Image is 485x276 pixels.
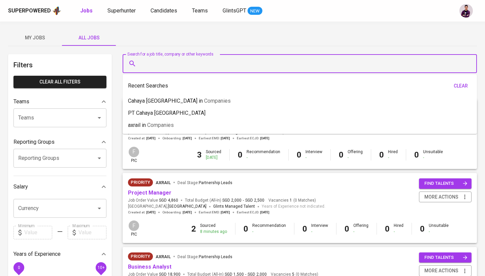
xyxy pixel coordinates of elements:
div: - [394,229,403,235]
span: Superhunter [107,7,136,14]
div: Hired [394,223,403,234]
p: Reporting Groups [13,138,55,146]
span: 10+ [97,265,104,270]
span: Priority [128,179,153,186]
div: - [252,229,286,235]
b: 0 [385,224,390,234]
div: - [353,229,368,235]
span: more actions [424,193,458,201]
span: Created at : [128,136,156,141]
div: [DATE] [206,155,221,161]
span: [DATE] [260,136,269,141]
span: Job Order Value [128,198,178,203]
span: Total Budget (All-In) [185,198,264,203]
div: F [128,220,140,232]
div: - [388,155,398,161]
span: Earliest ECJD : [237,136,269,141]
div: Recommendation [247,149,280,161]
span: 1 [289,198,292,203]
input: Value [78,226,106,239]
a: Superpoweredapp logo [8,6,61,16]
b: 2 [191,224,196,234]
p: Salary [13,183,28,191]
div: Reporting Groups [13,135,106,149]
span: Onboarding : [162,210,192,215]
div: - [305,155,322,161]
span: Years of Experience not indicated. [262,203,325,210]
span: [DATE] [183,210,192,215]
span: Partnership Leads [199,180,232,185]
button: more actions [419,192,472,203]
span: My Jobs [12,34,58,42]
span: Earliest EMD : [199,136,230,141]
div: - [423,155,443,161]
a: Superhunter [107,7,137,15]
span: Earliest ECJD : [237,210,269,215]
div: Sourced [206,149,221,161]
p: Teams [13,98,29,106]
button: Open [95,153,104,163]
b: 0 [345,224,349,234]
p: Cahaya [GEOGRAPHIC_DATA] in [128,97,231,105]
span: [DATE] [146,136,156,141]
span: [GEOGRAPHIC_DATA] [168,203,206,210]
span: Earliest EMD : [199,210,230,215]
p: axrail in [128,121,174,129]
div: pic [128,220,140,237]
span: All Jobs [66,34,112,42]
img: app logo [52,6,61,16]
a: GlintsGPT NEW [223,7,262,15]
a: Project Manager [128,189,171,196]
span: SGD 2,000 [222,198,241,203]
div: Interview [311,223,328,234]
div: Offering [353,223,368,234]
div: Hired [388,149,398,161]
span: [DATE] [183,136,192,141]
span: SGD 4,860 [159,198,178,203]
span: SGD 2,500 [245,198,264,203]
div: Sourced [200,223,227,234]
span: Vacancies ( 0 Matches ) [268,198,316,203]
div: Offering [348,149,363,161]
div: - [247,155,280,161]
a: Candidates [151,7,179,15]
img: erwin@glints.com [459,4,473,18]
div: pic [128,146,140,164]
div: Interview [305,149,322,161]
div: - [311,229,328,235]
b: 0 [238,150,243,160]
span: 0 [18,265,20,270]
span: Teams [192,7,208,14]
div: New Job received from Demand Team [128,252,153,261]
b: 0 [302,224,307,234]
div: Unsuitable [423,149,443,161]
div: - [429,229,449,235]
span: Axrail [156,254,171,259]
span: [GEOGRAPHIC_DATA] , [128,203,206,210]
span: clear [453,82,469,90]
div: Recommendation [252,223,286,234]
b: 0 [297,150,301,160]
div: - [348,155,363,161]
b: Jobs [80,7,93,14]
a: Teams [192,7,209,15]
span: NEW [248,8,262,14]
span: Deal Stage : [177,180,232,185]
span: find talents [424,180,467,187]
button: Open [95,204,104,213]
b: 0 [244,224,248,234]
div: Salary [13,180,106,194]
div: Years of Experience [13,247,106,261]
span: Axrail [156,180,171,185]
span: Candidates [151,7,177,14]
div: New Job received from Demand Team [128,178,153,186]
b: 0 [420,224,425,234]
p: Years of Experience [13,250,61,258]
span: Deal Stage : [177,254,232,259]
span: Created at : [128,210,156,215]
button: find talents [419,252,472,263]
button: Clear All filters [13,76,106,88]
button: clear [450,80,472,92]
a: Business Analyst [128,264,171,270]
button: find talents [419,178,472,189]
